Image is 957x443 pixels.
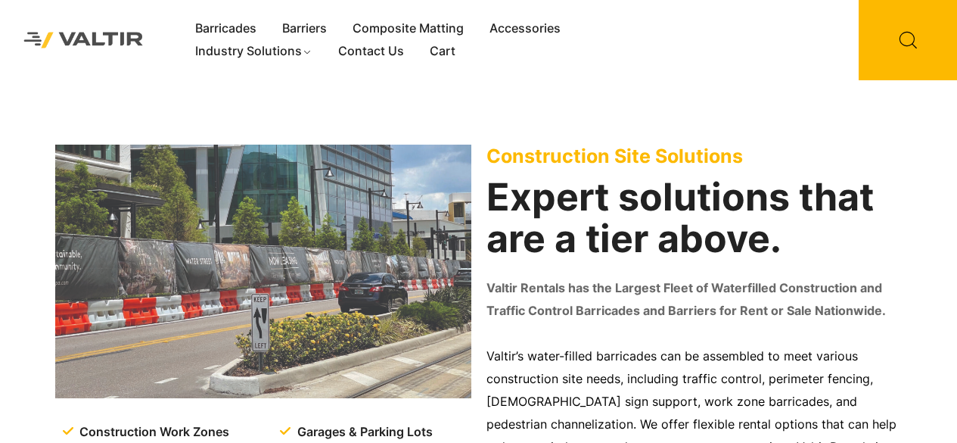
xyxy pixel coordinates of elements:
[340,17,477,40] a: Composite Matting
[182,17,269,40] a: Barricades
[486,176,903,260] h2: Expert solutions that are a tier above.
[477,17,573,40] a: Accessories
[486,145,903,167] p: Construction Site Solutions
[417,40,468,63] a: Cart
[325,40,417,63] a: Contact Us
[182,40,325,63] a: Industry Solutions
[269,17,340,40] a: Barriers
[486,277,903,323] p: Valtir Rentals has the Largest Fleet of Waterfilled Construction and Traffic Control Barricades a...
[11,20,156,61] img: Valtir Rentals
